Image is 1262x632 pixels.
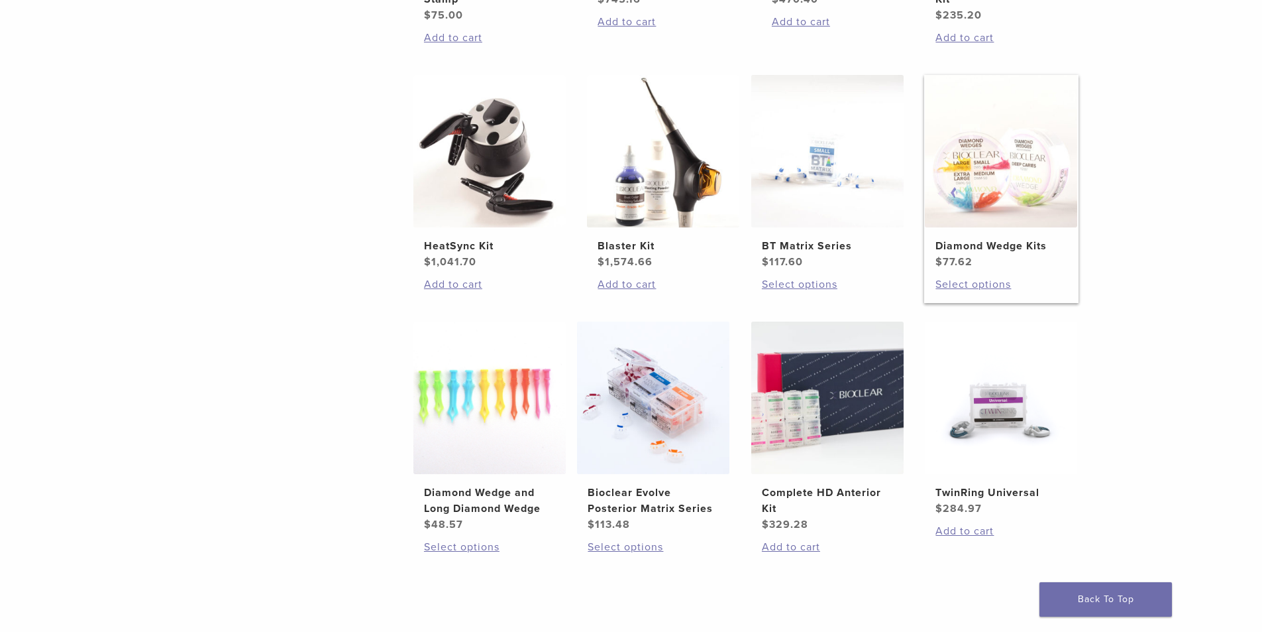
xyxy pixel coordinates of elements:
a: Add to cart: “Blaster Kit” [598,277,729,292]
a: Diamond Wedge KitsDiamond Wedge Kits $77.62 [924,75,1078,270]
bdi: 77.62 [935,255,973,269]
a: Select options for “Diamond Wedge Kits” [935,277,1067,292]
h2: HeatSync Kit [424,238,555,254]
h2: Diamond Wedge Kits [935,238,1067,254]
bdi: 1,574.66 [598,255,653,269]
span: $ [424,518,431,531]
span: $ [935,9,943,22]
h2: Diamond Wedge and Long Diamond Wedge [424,485,555,517]
h2: Complete HD Anterior Kit [762,485,893,517]
a: Select options for “BT Matrix Series” [762,277,893,292]
a: Back To Top [1039,582,1172,617]
a: Add to cart: “Rockstar (RS) Polishing Kit” [935,30,1067,46]
span: $ [762,255,769,269]
img: Complete HD Anterior Kit [751,322,904,474]
img: TwinRing Universal [925,322,1077,474]
a: Add to cart: “Complete HD Anterior Kit” [762,539,893,555]
img: Diamond Wedge Kits [925,75,1077,227]
h2: BT Matrix Series [762,238,893,254]
h2: Bioclear Evolve Posterior Matrix Series [588,485,719,517]
a: Add to cart: “Bioclear Rubber Dam Stamp” [424,30,555,46]
span: $ [598,255,605,269]
a: Complete HD Anterior KitComplete HD Anterior Kit $329.28 [751,322,905,533]
img: Bioclear Evolve Posterior Matrix Series [577,322,729,474]
a: Diamond Wedge and Long Diamond WedgeDiamond Wedge and Long Diamond Wedge $48.57 [413,322,567,533]
span: $ [424,255,431,269]
a: HeatSync KitHeatSync Kit $1,041.70 [413,75,567,270]
bdi: 329.28 [762,518,808,531]
a: Add to cart: “Black Triangle (BT) Kit” [772,14,903,30]
bdi: 117.60 [762,255,803,269]
a: TwinRing UniversalTwinRing Universal $284.97 [924,322,1078,517]
bdi: 284.97 [935,502,982,515]
bdi: 113.48 [588,518,630,531]
bdi: 235.20 [935,9,982,22]
img: HeatSync Kit [413,75,566,227]
a: Bioclear Evolve Posterior Matrix SeriesBioclear Evolve Posterior Matrix Series $113.48 [576,322,731,533]
img: Blaster Kit [587,75,739,227]
bdi: 1,041.70 [424,255,476,269]
a: Blaster KitBlaster Kit $1,574.66 [586,75,741,270]
h2: TwinRing Universal [935,485,1067,501]
span: $ [935,255,943,269]
h2: Blaster Kit [598,238,729,254]
span: $ [935,502,943,515]
img: BT Matrix Series [751,75,904,227]
a: Add to cart: “HeatSync Kit” [424,277,555,292]
span: $ [762,518,769,531]
span: $ [588,518,595,531]
span: $ [424,9,431,22]
a: Add to cart: “TwinRing Universal” [935,523,1067,539]
bdi: 48.57 [424,518,463,531]
a: Add to cart: “Evolve All-in-One Kit” [598,14,729,30]
a: Select options for “Bioclear Evolve Posterior Matrix Series” [588,539,719,555]
img: Diamond Wedge and Long Diamond Wedge [413,322,566,474]
bdi: 75.00 [424,9,463,22]
a: Select options for “Diamond Wedge and Long Diamond Wedge” [424,539,555,555]
a: BT Matrix SeriesBT Matrix Series $117.60 [751,75,905,270]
